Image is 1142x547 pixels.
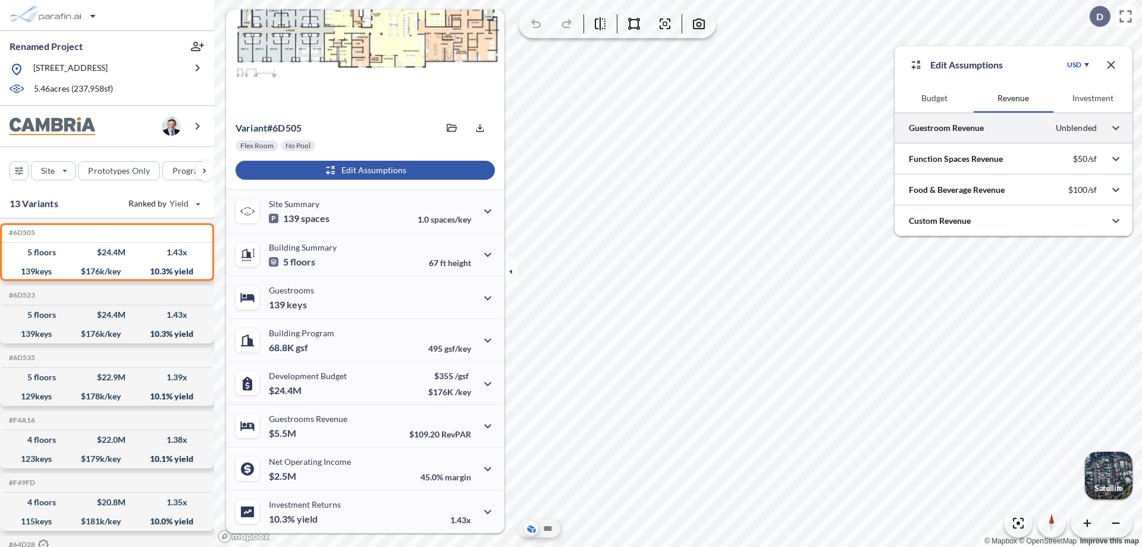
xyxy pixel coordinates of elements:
p: $355 [428,371,471,381]
p: [STREET_ADDRESS] [33,62,108,77]
button: Aerial View [524,521,538,536]
span: height [448,258,471,268]
img: Switcher Image [1085,452,1132,499]
p: 67 [429,258,471,268]
p: Satellite [1094,483,1123,493]
p: No Pool [285,141,310,151]
p: Building Program [269,328,334,338]
p: Edit Assumptions [930,58,1003,72]
p: $24.4M [269,385,303,396]
a: Mapbox [984,537,1017,545]
p: 10.3% [269,513,318,525]
p: 13 Variants [10,196,58,211]
button: Investment [1053,84,1132,112]
p: $50/sf [1073,154,1097,164]
span: keys [287,299,307,311]
a: OpenStreetMap [1019,537,1077,545]
img: user logo [162,117,181,136]
p: Prototypes Only [88,165,150,177]
p: $176K [428,387,471,397]
button: Site [31,161,76,180]
button: Ranked by Yield [119,194,208,213]
span: /gsf [455,371,469,381]
p: Investment Returns [269,499,341,510]
p: 139 [269,299,307,311]
button: Budget [895,84,974,112]
p: 5 [269,256,315,268]
span: Yield [170,198,189,210]
p: Guestrooms [269,285,314,295]
p: Food & Beverage Revenue [909,184,1005,196]
h5: Click to copy the code [7,291,35,299]
p: 68.8K [269,342,308,354]
button: Prototypes Only [78,161,160,180]
button: Program [162,161,227,180]
p: 139 [269,212,330,224]
p: $5.5M [269,427,298,439]
p: Custom Revenue [909,215,971,227]
span: gsf [296,342,308,354]
span: RevPAR [441,429,471,439]
p: 495 [428,343,471,354]
p: Flex Room [240,141,274,151]
button: Revenue [974,84,1053,112]
p: 45.0% [421,472,471,482]
a: Improve this map [1080,537,1139,545]
span: margin [445,472,471,482]
p: Building Summary [269,242,337,252]
span: /key [455,387,471,397]
p: $109.20 [409,429,471,439]
span: spaces [301,212,330,224]
p: Guestrooms Revenue [269,414,347,424]
p: $100/sf [1068,185,1097,195]
p: 1.43x [450,515,471,525]
span: floors [290,256,315,268]
button: Edit Assumptions [236,161,495,180]
p: Net Operating Income [269,457,351,467]
p: Function Spaces Revenue [909,153,1003,165]
span: gsf/key [444,343,471,354]
p: Development Budget [269,371,347,381]
span: yield [297,513,318,525]
img: BrandImage [10,117,95,136]
button: Site Plan [541,521,555,536]
p: Site Summary [269,199,319,209]
p: 5.46 acres ( 237,958 sf) [34,83,113,96]
p: Renamed Project [10,40,83,53]
h5: Click to copy the code [7,354,35,362]
p: $2.5M [269,470,298,482]
p: Program [172,165,206,177]
h5: Click to copy the code [7,416,35,424]
a: Mapbox homepage [218,530,270,543]
p: 1.0 [418,214,471,224]
span: Variant [236,122,267,133]
span: spaces/key [431,214,471,224]
div: USD [1067,60,1081,70]
p: Site [41,165,55,177]
p: D [1096,11,1103,22]
h5: Click to copy the code [7,229,35,237]
p: # 6d505 [236,122,302,134]
button: Switcher ImageSatellite [1085,452,1132,499]
h5: Click to copy the code [7,479,35,487]
span: ft [440,258,446,268]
